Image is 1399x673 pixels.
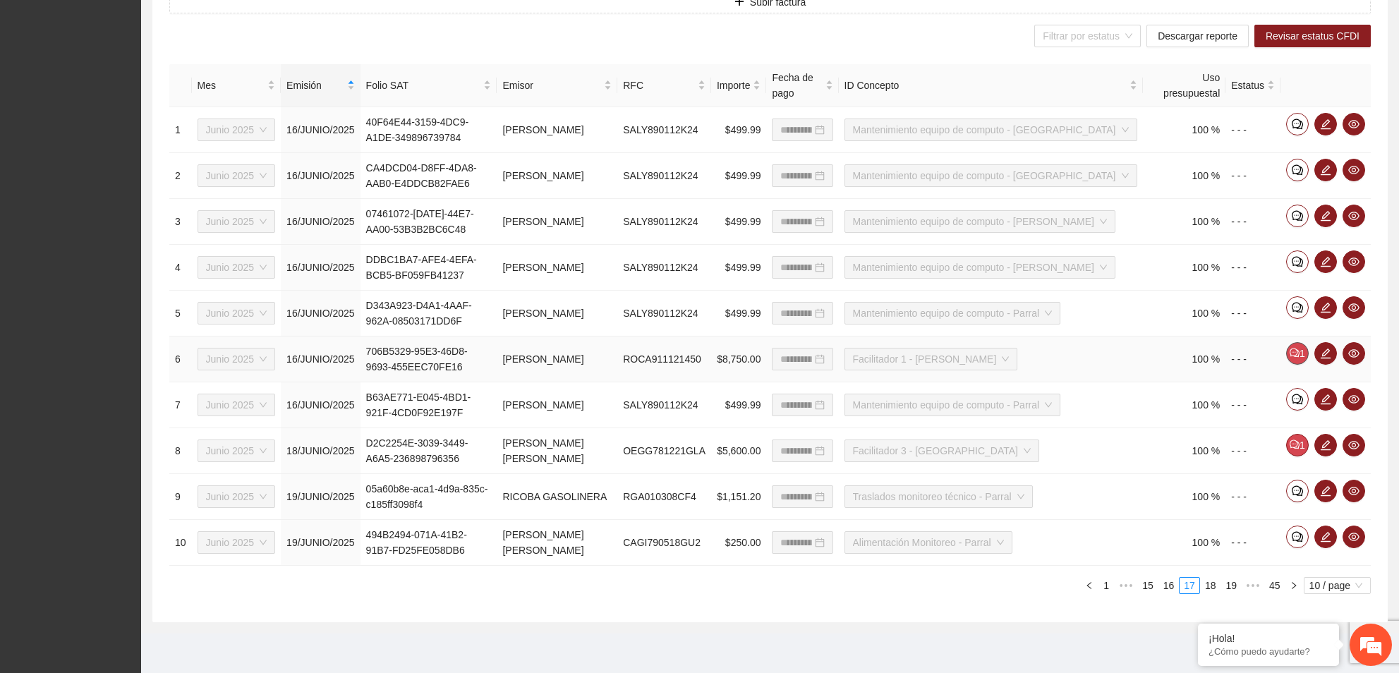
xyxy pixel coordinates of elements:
span: Alimentación Monitoreo - Parral [853,532,1004,553]
span: Junio 2025 [206,532,267,553]
button: eye [1343,205,1365,227]
span: Mantenimiento equipo de computo - Parral [853,303,1053,324]
span: comment [1287,485,1308,497]
span: eye [1343,531,1364,542]
button: edit [1314,388,1337,411]
button: comment [1286,480,1309,502]
button: eye [1343,250,1365,273]
td: 10 [169,520,192,566]
span: Emisión [286,78,344,93]
span: Junio 2025 [206,165,267,186]
td: - - - [1225,428,1280,474]
button: comment [1286,159,1309,181]
span: ••• [1242,577,1264,594]
button: eye [1343,342,1365,365]
span: eye [1343,394,1364,405]
td: - - - [1225,382,1280,428]
span: comment [1287,256,1308,267]
td: [PERSON_NAME] [497,107,617,153]
li: Next 5 Pages [1242,577,1264,594]
a: 16 [1159,578,1179,593]
td: 16/JUNIO/2025 [281,199,361,245]
span: edit [1315,119,1336,130]
td: OEGG781221GLA [617,428,711,474]
span: edit [1315,256,1336,267]
td: 9 [169,474,192,520]
button: eye [1343,296,1365,319]
li: 16 [1158,577,1180,594]
span: eye [1343,302,1364,313]
span: left [1085,581,1094,590]
span: eye [1343,164,1364,176]
td: [PERSON_NAME] [497,153,617,199]
li: 17 [1179,577,1200,594]
td: RGA010308CF4 [617,474,711,520]
td: SALY890112K24 [617,245,711,291]
td: 3 [169,199,192,245]
td: 16/JUNIO/2025 [281,245,361,291]
li: Previous 5 Pages [1115,577,1137,594]
span: Estatus [1231,78,1264,93]
span: Junio 2025 [206,440,267,461]
td: ROCA911121450 [617,336,711,382]
th: Emisor [497,64,617,107]
td: [PERSON_NAME] [497,382,617,428]
button: comment [1286,250,1309,273]
button: comment [1286,296,1309,319]
td: 16/JUNIO/2025 [281,382,361,428]
td: SALY890112K24 [617,382,711,428]
button: edit [1314,159,1337,181]
td: $499.99 [711,153,766,199]
td: 19/JUNIO/2025 [281,474,361,520]
li: Next Page [1285,577,1302,594]
td: 1 [169,107,192,153]
td: 18/JUNIO/2025 [281,428,361,474]
td: 8 [169,428,192,474]
th: Mes [192,64,281,107]
span: eye [1343,256,1364,267]
span: eye [1343,439,1364,451]
td: - - - [1225,107,1280,153]
span: ID Concepto [844,78,1127,93]
span: ••• [1115,577,1137,594]
span: Junio 2025 [206,486,267,507]
td: RICOBA GASOLINERA [497,474,617,520]
td: 100 % [1143,520,1226,566]
span: edit [1315,348,1336,359]
td: $250.00 [711,520,766,566]
span: Fecha de pago [772,70,822,101]
td: - - - [1225,520,1280,566]
td: 07461072-[DATE]-44E7-AA00-53B3B2BC6C48 [361,199,497,245]
td: - - - [1225,291,1280,336]
li: Previous Page [1081,577,1098,594]
span: comment [1287,394,1308,405]
span: Junio 2025 [206,257,267,278]
span: edit [1315,531,1336,542]
span: edit [1315,302,1336,313]
button: eye [1343,480,1365,502]
span: Junio 2025 [206,348,267,370]
td: SALY890112K24 [617,153,711,199]
button: comment [1286,526,1309,548]
span: Descargar reporte [1158,28,1237,44]
td: 100 % [1143,199,1226,245]
td: 100 % [1143,245,1226,291]
span: Emisor [502,78,601,93]
td: 100 % [1143,428,1226,474]
td: $5,600.00 [711,428,766,474]
td: SALY890112K24 [617,107,711,153]
td: 16/JUNIO/2025 [281,336,361,382]
span: eye [1343,485,1364,497]
li: 15 [1137,577,1158,594]
span: edit [1315,485,1336,497]
span: comment [1287,210,1308,222]
td: 100 % [1143,153,1226,199]
button: right [1285,577,1302,594]
th: Estatus [1225,64,1280,107]
button: edit [1314,113,1337,135]
td: 100 % [1143,382,1226,428]
td: [PERSON_NAME] [PERSON_NAME] [497,520,617,566]
span: Mes [198,78,265,93]
button: comment1 [1286,434,1309,456]
td: 100 % [1143,474,1226,520]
